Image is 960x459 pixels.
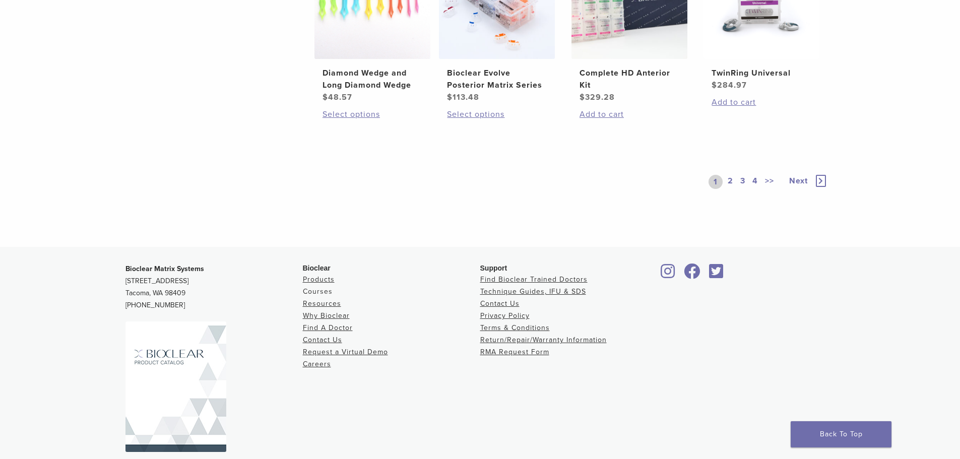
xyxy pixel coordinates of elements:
a: Return/Repair/Warranty Information [480,336,607,344]
a: Courses [303,287,333,296]
a: Contact Us [303,336,342,344]
a: Add to cart: “Complete HD Anterior Kit” [580,108,679,120]
span: $ [580,92,585,102]
strong: Bioclear Matrix Systems [125,265,204,273]
a: 1 [709,175,723,189]
h2: Bioclear Evolve Posterior Matrix Series [447,67,547,91]
a: Terms & Conditions [480,323,550,332]
a: Technique Guides, IFU & SDS [480,287,586,296]
a: 4 [750,175,760,189]
a: Bioclear [706,270,727,280]
h2: TwinRing Universal [712,67,811,79]
a: Select options for “Bioclear Evolve Posterior Matrix Series” [447,108,547,120]
a: >> [763,175,776,189]
a: Contact Us [480,299,520,308]
span: Support [480,264,507,272]
a: Back To Top [791,421,891,447]
span: $ [712,80,717,90]
bdi: 329.28 [580,92,615,102]
a: Select options for “Diamond Wedge and Long Diamond Wedge” [323,108,422,120]
bdi: 48.57 [323,92,352,102]
a: Find Bioclear Trained Doctors [480,275,588,284]
img: Bioclear [125,321,226,452]
a: 3 [738,175,747,189]
a: Why Bioclear [303,311,350,320]
bdi: 284.97 [712,80,747,90]
span: Next [789,176,808,186]
a: Bioclear [658,270,679,280]
a: Resources [303,299,341,308]
a: Add to cart: “TwinRing Universal” [712,96,811,108]
span: $ [323,92,328,102]
p: [STREET_ADDRESS] Tacoma, WA 98409 [PHONE_NUMBER] [125,263,303,311]
a: Privacy Policy [480,311,530,320]
h2: Complete HD Anterior Kit [580,67,679,91]
a: Find A Doctor [303,323,353,332]
a: Bioclear [681,270,704,280]
span: Bioclear [303,264,331,272]
bdi: 113.48 [447,92,479,102]
a: Products [303,275,335,284]
a: Request a Virtual Demo [303,348,388,356]
a: Careers [303,360,331,368]
a: RMA Request Form [480,348,549,356]
h2: Diamond Wedge and Long Diamond Wedge [323,67,422,91]
span: $ [447,92,453,102]
a: 2 [726,175,735,189]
